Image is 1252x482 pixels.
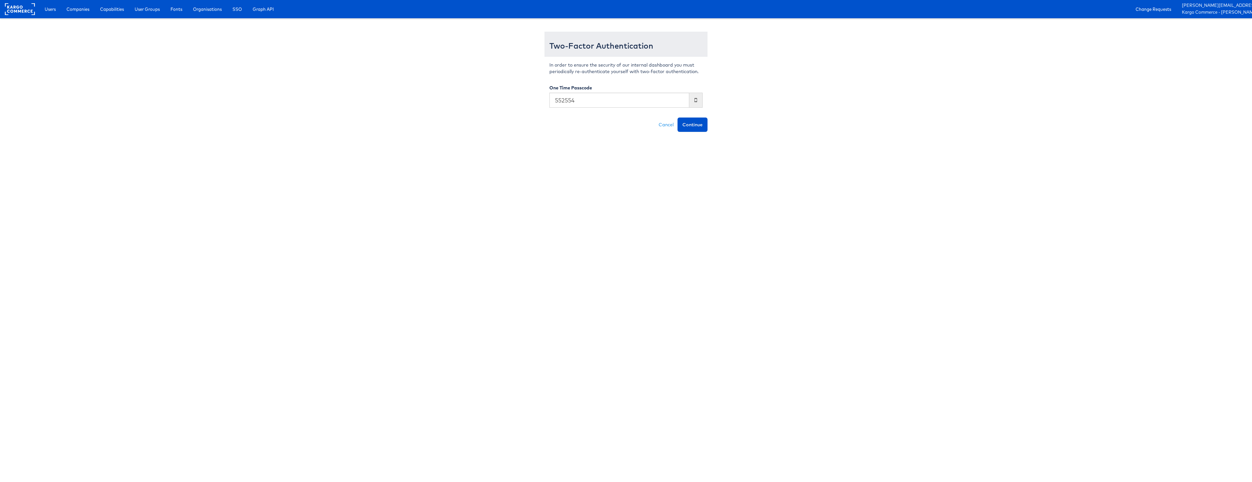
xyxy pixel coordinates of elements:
[1182,2,1247,9] a: [PERSON_NAME][EMAIL_ADDRESS][PERSON_NAME][DOMAIN_NAME]
[253,6,274,12] span: Graph API
[166,3,187,15] a: Fonts
[95,3,129,15] a: Capabilities
[171,6,182,12] span: Fonts
[188,3,227,15] a: Organisations
[655,117,678,132] a: Cancel
[228,3,247,15] a: SSO
[1131,3,1176,15] a: Change Requests
[45,6,56,12] span: Users
[67,6,89,12] span: Companies
[40,3,61,15] a: Users
[193,6,222,12] span: Organisations
[100,6,124,12] span: Capabilities
[62,3,94,15] a: Companies
[549,62,703,75] p: In order to ensure the security of our internal dashboard you must periodically re-authenticate y...
[135,6,160,12] span: User Groups
[678,117,708,132] button: Continue
[549,41,703,50] h3: Two-Factor Authentication
[232,6,242,12] span: SSO
[1182,9,1247,16] a: Kargo Commerce - [PERSON_NAME]
[248,3,279,15] a: Graph API
[130,3,165,15] a: User Groups
[549,85,592,91] label: One Time Passcode
[549,93,689,108] input: Enter the code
